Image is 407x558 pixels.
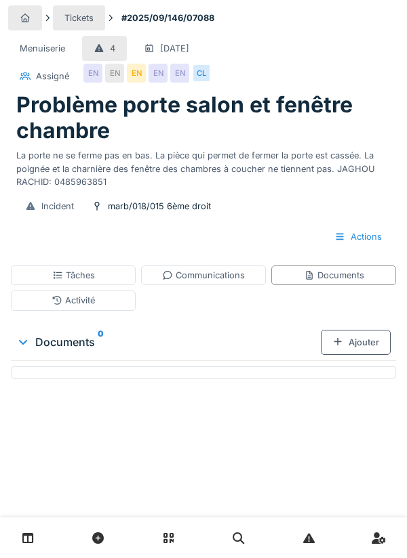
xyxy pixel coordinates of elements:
div: Menuiserie [20,42,65,55]
div: Activité [52,294,95,307]
div: EN [127,64,146,83]
div: Tâches [52,269,95,282]
div: Tickets [64,12,94,24]
div: marb/018/015 6ème droit [108,200,211,213]
div: Documents [16,334,321,350]
div: EN [170,64,189,83]
sup: 0 [98,334,104,350]
div: Actions [323,224,393,249]
h1: Problème porte salon et fenêtre chambre [16,92,391,144]
div: La porte ne se ferme pas en bas. La pièce qui permet de fermer la porte est cassée. La poignée et... [16,144,391,188]
div: CL [192,64,211,83]
strong: #2025/09/146/07088 [116,12,220,24]
div: Assigné [36,70,69,83]
div: EN [83,64,102,83]
div: Communications [162,269,245,282]
div: Documents [304,269,364,282]
div: Ajouter [321,330,391,355]
div: 4 [110,42,115,55]
div: EN [149,64,168,83]
div: EN [105,64,124,83]
div: [DATE] [160,42,189,55]
div: Incident [41,200,74,213]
